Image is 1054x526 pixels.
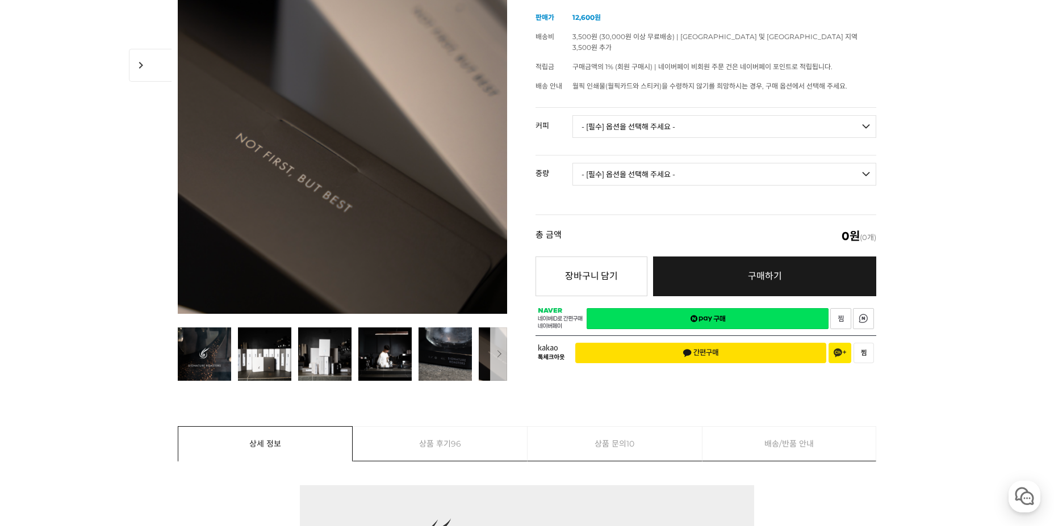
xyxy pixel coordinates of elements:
button: 장바구니 담기 [536,256,647,296]
button: 채널 추가 [829,343,851,363]
span: 카카오 톡체크아웃 [538,344,567,361]
span: 배송비 [536,32,554,41]
span: 월픽 인쇄물(월픽카드와 스티커)을 수령하지 않기를 희망하시는 경우, 구매 옵션에서 선택해 주세요. [572,82,847,90]
span: 96 [451,427,461,461]
a: 상세 정보 [178,427,352,461]
span: 3,500원 (30,000원 이상 무료배송) | [GEOGRAPHIC_DATA] 및 [GEOGRAPHIC_DATA] 지역 3,500원 추가 [572,32,858,52]
a: 상품 문의10 [528,427,702,461]
a: 새창 [830,308,851,329]
span: 채널 추가 [834,348,846,357]
button: 다음 [490,327,507,381]
span: 대화 [104,377,118,386]
span: chevron_right [129,49,172,82]
a: 새창 [853,308,874,329]
a: 구매하기 [653,256,876,296]
span: 배송 안내 [536,82,562,90]
a: 대화 [75,360,147,388]
span: 10 [626,427,634,461]
span: 판매가 [536,13,554,22]
span: 구매하기 [748,271,782,281]
a: 상품 후기96 [353,427,528,461]
a: 새창 [587,308,829,329]
span: 찜 [861,349,867,357]
button: 간편구매 [575,343,826,363]
span: 적립금 [536,62,554,71]
span: 구매금액의 1% (회원 구매시) | 네이버페이 비회원 주문 건은 네이버페이 포인트로 적립됩니다. [572,62,833,71]
span: (0개) [842,230,876,242]
em: 0원 [842,229,860,243]
button: 찜 [854,343,874,363]
a: 홈 [3,360,75,388]
strong: 12,600원 [572,13,601,22]
span: 설정 [175,377,189,386]
a: 설정 [147,360,218,388]
strong: 총 금액 [536,230,562,242]
th: 커피 [536,108,572,134]
span: 간편구매 [683,348,719,357]
th: 중량 [536,155,572,182]
span: 홈 [36,377,43,386]
a: 배송/반품 안내 [702,427,876,461]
